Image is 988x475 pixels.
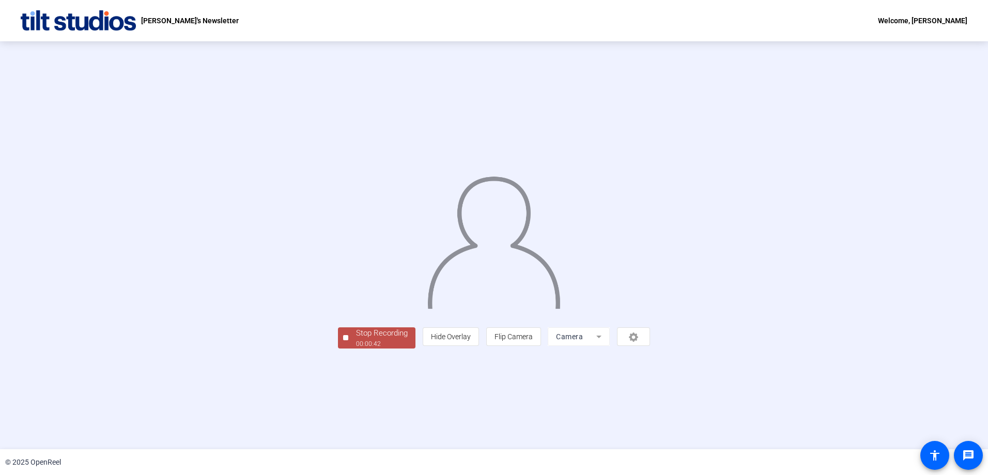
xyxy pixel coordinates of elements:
div: Stop Recording [356,327,408,339]
img: overlay [426,168,561,309]
button: Flip Camera [486,327,541,346]
mat-icon: message [962,449,975,462]
img: OpenReel logo [21,10,136,31]
span: Hide Overlay [431,332,471,341]
span: Flip Camera [495,332,533,341]
button: Stop Recording00:00:42 [338,327,415,349]
mat-icon: accessibility [929,449,941,462]
button: Hide Overlay [423,327,479,346]
div: © 2025 OpenReel [5,457,61,468]
div: Welcome, [PERSON_NAME] [878,14,967,27]
p: [PERSON_NAME]'s Newsletter [141,14,239,27]
div: 00:00:42 [356,339,408,349]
